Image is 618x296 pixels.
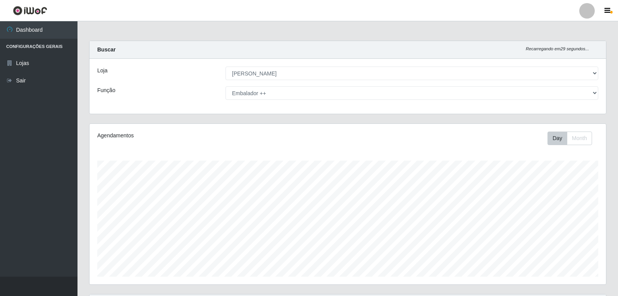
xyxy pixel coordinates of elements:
label: Loja [97,67,107,75]
strong: Buscar [97,46,115,53]
i: Recarregando em 29 segundos... [526,46,589,51]
button: Month [567,132,592,145]
div: Toolbar with button groups [547,132,598,145]
button: Day [547,132,567,145]
div: First group [547,132,592,145]
label: Função [97,86,115,94]
div: Agendamentos [97,132,299,140]
img: CoreUI Logo [13,6,47,15]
